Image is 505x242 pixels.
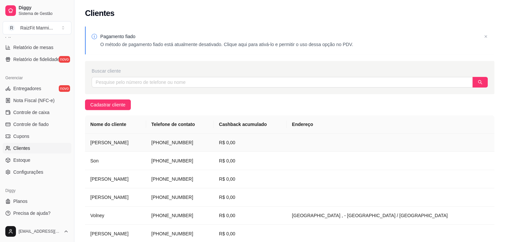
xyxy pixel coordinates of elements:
th: Nome do cliente [85,115,146,134]
td: R$ 0,00 [214,188,287,207]
span: Relatório de fidelidade [13,56,59,63]
span: Configurações [13,169,43,175]
td: [PHONE_NUMBER] [146,134,214,152]
div: RaizFit Marmi ... [20,25,53,31]
p: O método de pagamento fiado está atualmente desativado. Clique aqui para ativá-lo e permitir o us... [100,41,353,48]
a: DiggySistema de Gestão [3,3,71,19]
span: Planos [13,198,28,205]
input: Pesquise pelo número de telefone ou nome [92,77,473,88]
span: Estoque [13,157,30,163]
th: Telefone de contato [146,115,214,134]
td: [PHONE_NUMBER] [146,188,214,207]
a: Planos [3,196,71,207]
td: Son [85,152,146,170]
span: Cadastrar cliente [90,101,126,108]
span: Clientes [13,145,30,151]
a: Relatório de fidelidadenovo [3,54,71,65]
span: Entregadores [13,85,41,92]
td: [GEOGRAPHIC_DATA] , - [GEOGRAPHIC_DATA] / [GEOGRAPHIC_DATA] [287,207,494,225]
a: Entregadoresnovo [3,83,71,94]
td: [PHONE_NUMBER] [146,207,214,225]
span: R [8,25,15,31]
td: [PERSON_NAME] [85,170,146,188]
td: [PHONE_NUMBER] [146,152,214,170]
a: Cupons [3,131,71,142]
a: Controle de caixa [3,107,71,118]
a: Precisa de ajuda? [3,208,71,218]
a: Clientes [3,143,71,153]
h2: Clientes [85,8,115,19]
td: R$ 0,00 [214,152,287,170]
td: [PHONE_NUMBER] [146,170,214,188]
span: [EMAIL_ADDRESS][DOMAIN_NAME] [19,229,61,234]
span: Sistema de Gestão [19,11,69,16]
th: Cashback acumulado [214,115,287,134]
span: Controle de fiado [13,121,49,128]
span: Nota Fiscal (NFC-e) [13,97,54,104]
span: Precisa de ajuda? [13,210,50,216]
th: Endereço [287,115,494,134]
div: Buscar cliente [92,68,488,74]
td: R$ 0,00 [214,207,287,225]
span: Diggy [19,5,69,11]
a: Configurações [3,167,71,177]
div: Gerenciar [3,73,71,83]
a: Controle de fiado [3,119,71,130]
td: R$ 0,00 [214,170,287,188]
span: Controle de caixa [13,109,49,116]
td: [PERSON_NAME] [85,134,146,152]
button: Cadastrar cliente [85,99,131,110]
span: Relatório de mesas [13,44,53,51]
td: Volney [85,207,146,225]
div: Diggy [3,185,71,196]
span: Cupons [13,133,29,140]
td: [PERSON_NAME] [85,188,146,207]
td: R$ 0,00 [214,134,287,152]
button: [EMAIL_ADDRESS][DOMAIN_NAME] [3,223,71,239]
a: Estoque [3,155,71,165]
span: search [478,80,482,85]
a: Relatório de mesas [3,42,71,53]
a: Nota Fiscal (NFC-e) [3,95,71,106]
button: Select a team [3,21,71,34]
p: Pagamento fiado [100,33,353,40]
